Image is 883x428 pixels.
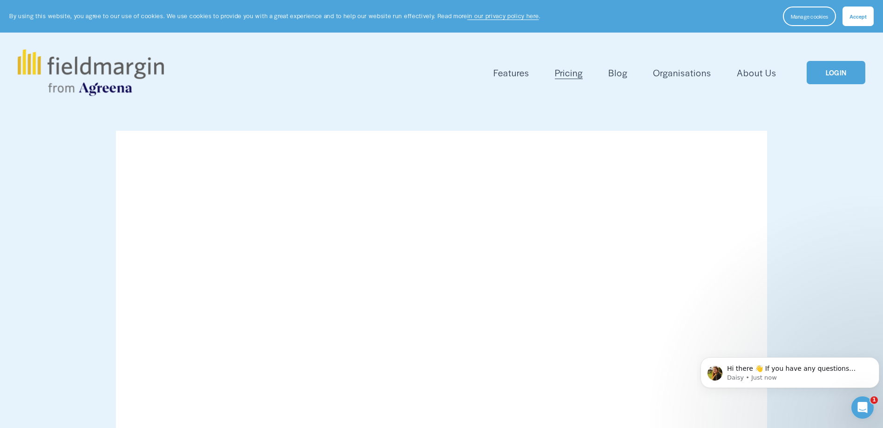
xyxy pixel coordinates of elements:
[18,49,164,96] img: fieldmargin.com
[697,338,883,403] iframe: Intercom notifications message
[653,65,711,80] a: Organisations
[849,13,867,20] span: Accept
[467,12,539,20] a: in our privacy policy here
[783,7,836,26] button: Manage cookies
[807,61,865,85] a: LOGIN
[843,7,874,26] button: Accept
[493,66,529,80] span: Features
[555,65,583,80] a: Pricing
[851,396,874,419] iframe: Intercom live chat
[9,12,540,20] p: By using this website, you agree to our use of cookies. We use cookies to provide you with a grea...
[870,396,878,404] span: 1
[737,65,776,80] a: About Us
[608,65,627,80] a: Blog
[791,13,828,20] span: Manage cookies
[493,65,529,80] a: folder dropdown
